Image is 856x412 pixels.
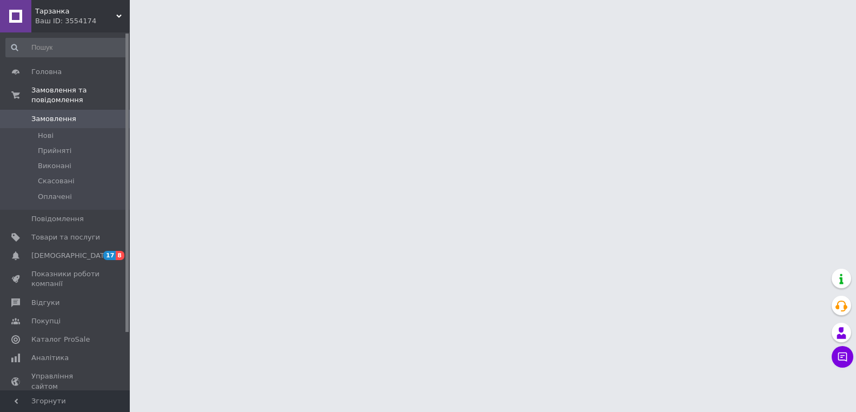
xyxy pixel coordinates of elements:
[5,38,128,57] input: Пошук
[31,335,90,344] span: Каталог ProSale
[31,298,59,308] span: Відгуки
[38,192,72,202] span: Оплачені
[31,269,100,289] span: Показники роботи компанії
[35,6,116,16] span: Тарзанка
[31,316,61,326] span: Покупці
[31,371,100,391] span: Управління сайтом
[103,251,116,260] span: 17
[38,146,71,156] span: Прийняті
[38,131,54,141] span: Нові
[116,251,124,260] span: 8
[31,353,69,363] span: Аналітика
[31,232,100,242] span: Товари та послуги
[31,114,76,124] span: Замовлення
[35,16,130,26] div: Ваш ID: 3554174
[31,67,62,77] span: Головна
[38,176,75,186] span: Скасовані
[38,161,71,171] span: Виконані
[832,346,853,368] button: Чат з покупцем
[31,214,84,224] span: Повідомлення
[31,85,130,105] span: Замовлення та повідомлення
[31,251,111,261] span: [DEMOGRAPHIC_DATA]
